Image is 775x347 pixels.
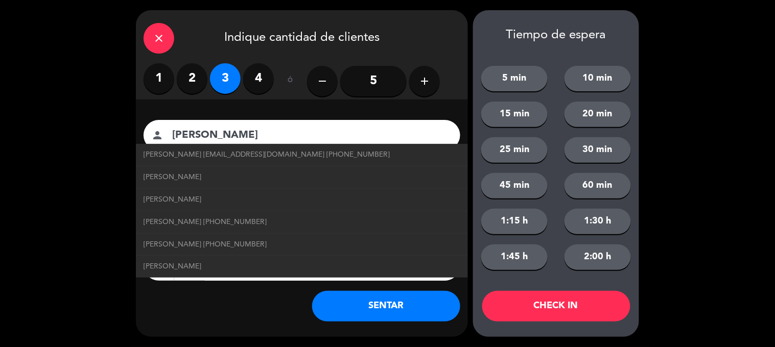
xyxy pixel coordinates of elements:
[144,261,201,272] span: [PERSON_NAME]
[418,75,431,87] i: add
[481,102,548,127] button: 15 min
[144,194,201,206] span: [PERSON_NAME]
[481,137,548,163] button: 25 min
[481,244,548,270] button: 1:45 h
[473,28,639,43] div: Tiempo de espera
[136,10,468,63] div: Indique cantidad de clientes
[144,63,174,94] label: 1
[312,291,460,321] button: SENTAR
[565,102,631,127] button: 20 min
[171,127,447,144] input: Nombre del cliente
[144,239,267,251] span: [PERSON_NAME] [PHONE_NUMBER]
[409,66,440,96] button: add
[565,173,631,199] button: 60 min
[210,63,241,94] label: 3
[144,216,267,228] span: [PERSON_NAME] [PHONE_NUMBER]
[177,63,207,94] label: 2
[144,171,201,183] span: [PERSON_NAME]
[565,209,631,234] button: 1:30 h
[482,291,630,321] button: CHECK IN
[316,75,328,87] i: remove
[565,66,631,91] button: 10 min
[144,149,390,161] span: [PERSON_NAME] [EMAIL_ADDRESS][DOMAIN_NAME] [PHONE_NUMBER]
[274,63,307,99] div: ó
[481,173,548,199] button: 45 min
[481,209,548,234] button: 1:15 h
[565,137,631,163] button: 30 min
[481,66,548,91] button: 5 min
[565,244,631,270] button: 2:00 h
[243,63,274,94] label: 4
[307,66,338,96] button: remove
[153,32,165,44] i: close
[151,129,163,141] i: person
